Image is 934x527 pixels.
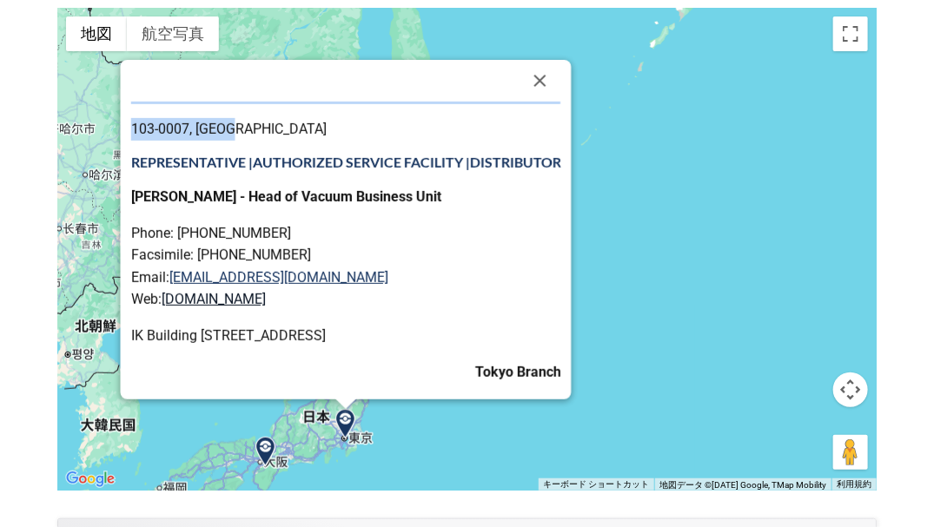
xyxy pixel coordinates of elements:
p: Phone: [PHONE_NUMBER] Facsimile: [PHONE_NUMBER] Email: Web: [130,222,560,311]
a: [DOMAIN_NAME] [161,292,265,308]
strong: [PERSON_NAME] - Head of Vacuum Business Unit [130,188,441,205]
button: 全画面ビューを切り替えます [833,16,868,51]
button: 市街地図を見る [66,16,127,51]
button: キーボード ショートカット [543,478,649,491]
strong: AUTHORIZED SERVICE FACILITY | [252,154,560,170]
button: 地図のカメラ コントロール [833,372,868,407]
strong: DISTRIBUTOR [469,154,560,170]
a: [EMAIL_ADDRESS][DOMAIN_NAME] [169,269,388,286]
span: 地図データ ©[DATE] Google, TMap Mobility [659,480,826,490]
button: 地図上にペグマンをドロップして、ストリートビューを開きます [833,435,868,470]
strong: Tokyo Branch [474,364,560,380]
img: Google [62,468,119,491]
p: 103-0007, [GEOGRAPHIC_DATA] [130,118,560,141]
p: IK Building [STREET_ADDRESS] [130,325,560,347]
strong: REPRESENTATIVE | [130,154,560,170]
a: 利用規約（新しいタブで開きます） [837,479,871,489]
a: Google マップでこの地域を開きます（新しいウィンドウが開きます） [62,468,119,491]
button: 航空写真を見る [127,16,219,51]
button: 閉じる [519,60,560,102]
